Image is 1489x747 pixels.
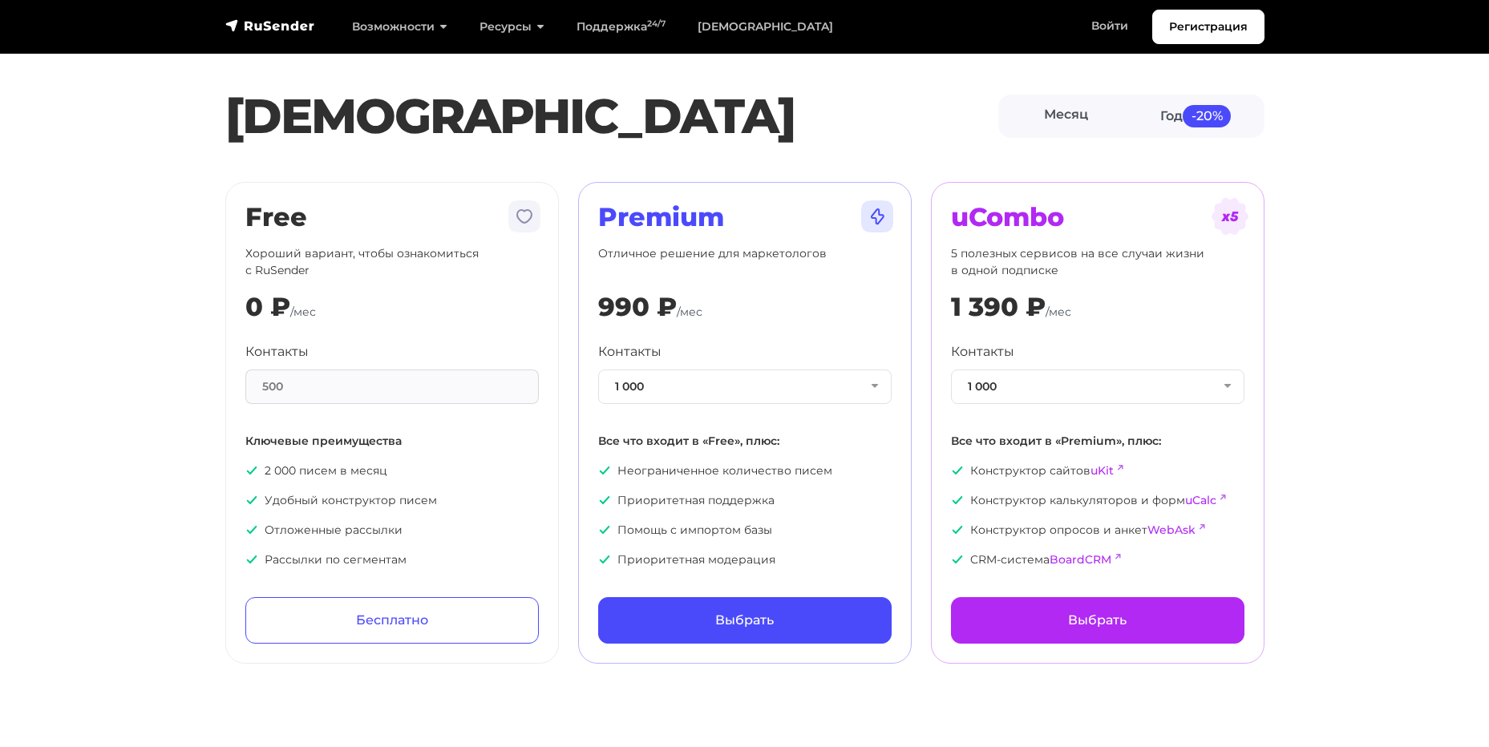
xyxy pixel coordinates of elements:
[598,464,611,477] img: icon-ok.svg
[1090,463,1114,478] a: uKit
[951,245,1244,279] p: 5 полезных сервисов на все случаи жизни в одной подписке
[598,553,611,566] img: icon-ok.svg
[951,202,1244,232] h2: uCombo
[598,202,892,232] h2: Premium
[336,10,463,43] a: Возможности
[598,597,892,644] a: Выбрать
[951,553,964,566] img: icon-ok.svg
[245,553,258,566] img: icon-ok.svg
[245,523,258,536] img: icon-ok.svg
[951,523,964,536] img: icon-ok.svg
[245,551,539,568] p: Рассылки по сегментам
[951,433,1244,450] p: Все что входит в «Premium», плюс:
[245,292,290,322] div: 0 ₽
[290,305,316,319] span: /мес
[951,522,1244,539] p: Конструктор опросов и анкет
[560,10,682,43] a: Поддержка24/7
[682,10,849,43] a: [DEMOGRAPHIC_DATA]
[598,245,892,279] p: Отличное решение для маркетологов
[598,551,892,568] p: Приоритетная модерация
[598,342,662,361] label: Контакты
[1046,305,1071,319] span: /мес
[245,522,539,539] p: Отложенные рассылки
[245,342,309,361] label: Контакты
[245,433,539,450] p: Ключевые преимущества
[1185,493,1216,507] a: uCalc
[245,597,539,644] a: Бесплатно
[951,342,1014,361] label: Контакты
[598,522,892,539] p: Помощь с импортом базы
[951,551,1244,568] p: CRM-система
[647,18,666,29] sup: 24/7
[245,202,539,232] h2: Free
[598,292,677,322] div: 990 ₽
[677,305,702,319] span: /мес
[1211,197,1249,236] img: tarif-ucombo.svg
[225,87,998,145] h1: [DEMOGRAPHIC_DATA]
[598,523,611,536] img: icon-ok.svg
[1147,523,1196,537] a: WebAsk
[858,197,896,236] img: tarif-premium.svg
[1050,552,1111,567] a: BoardCRM
[245,464,258,477] img: icon-ok.svg
[951,494,964,507] img: icon-ok.svg
[598,462,892,479] p: Неограниченное количество писем
[245,492,539,509] p: Удобный конструктор писем
[951,462,1244,479] p: Конструктор сайтов
[463,10,560,43] a: Ресурсы
[245,494,258,507] img: icon-ok.svg
[1075,10,1144,42] a: Войти
[245,245,539,279] p: Хороший вариант, чтобы ознакомиться с RuSender
[951,464,964,477] img: icon-ok.svg
[951,492,1244,509] p: Конструктор калькуляторов и форм
[951,292,1046,322] div: 1 390 ₽
[598,492,892,509] p: Приоритетная поддержка
[1183,105,1231,127] span: -20%
[1152,10,1264,44] a: Регистрация
[245,462,539,479] p: 2 000 писем в месяц
[598,494,611,507] img: icon-ok.svg
[951,369,1244,404] button: 1 000
[1131,98,1261,134] a: Год
[951,597,1244,644] a: Выбрать
[505,197,544,236] img: tarif-free.svg
[1001,98,1131,134] a: Месяц
[598,433,892,450] p: Все что входит в «Free», плюс:
[598,369,892,404] button: 1 000
[225,18,315,34] img: RuSender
